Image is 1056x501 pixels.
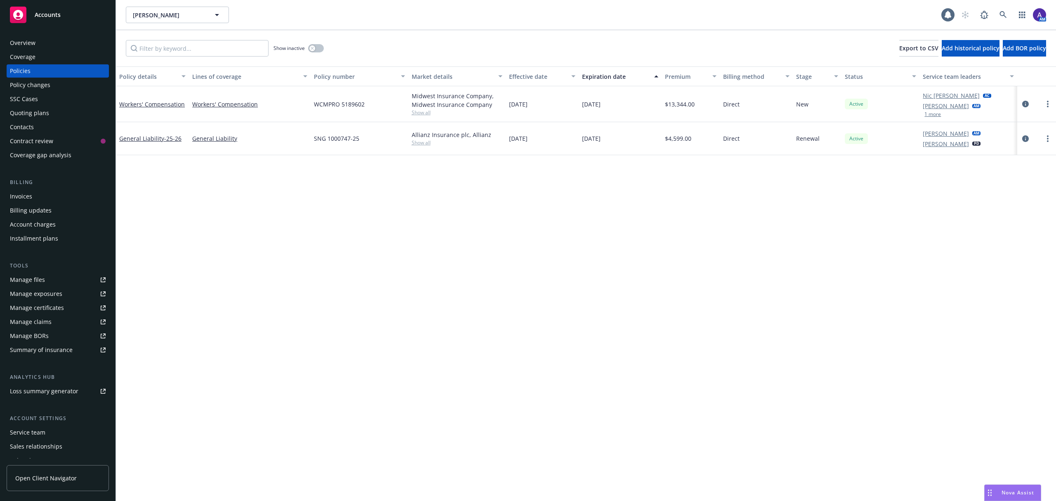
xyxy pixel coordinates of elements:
button: Export to CSV [899,40,938,57]
a: [PERSON_NAME] [923,102,969,110]
span: $13,344.00 [665,100,695,109]
span: Direct [723,134,740,143]
div: Drag to move [985,485,995,501]
span: - 25-26 [164,135,181,142]
div: Manage files [10,273,45,286]
a: Billing updates [7,204,109,217]
div: Sales relationships [10,440,62,453]
a: Account charges [7,218,109,231]
span: $4,599.00 [665,134,691,143]
button: Add BOR policy [1003,40,1046,57]
a: Contract review [7,135,109,148]
button: Market details [408,66,506,86]
a: Installment plans [7,232,109,245]
a: Summary of insurance [7,343,109,357]
button: Service team leaders [919,66,1017,86]
div: Market details [412,72,493,81]
span: Show all [412,139,502,146]
button: Stage [793,66,841,86]
span: Active [848,100,865,108]
a: Quoting plans [7,106,109,120]
button: Add historical policy [942,40,999,57]
img: photo [1033,8,1046,21]
div: Status [845,72,907,81]
span: Add historical policy [942,44,999,52]
button: [PERSON_NAME] [126,7,229,23]
a: Policy changes [7,78,109,92]
a: General Liability [192,134,307,143]
div: Policy details [119,72,177,81]
a: Workers' Compensation [119,100,185,108]
span: SNG 1000747-25 [314,134,359,143]
a: circleInformation [1021,134,1030,144]
span: Active [848,135,865,142]
div: Midwest Insurance Company, Midwest Insurance Company [412,92,502,109]
a: Overview [7,36,109,50]
div: Contract review [10,135,53,148]
div: Manage BORs [10,329,49,343]
a: Contacts [7,121,109,134]
button: Billing method [720,66,793,86]
span: Nova Assist [1002,489,1034,496]
a: Policies [7,64,109,78]
button: Lines of coverage [189,66,311,86]
a: Manage certificates [7,301,109,314]
div: Quoting plans [10,106,49,120]
a: [PERSON_NAME] [923,139,969,148]
span: Renewal [796,134,820,143]
div: Account charges [10,218,56,231]
div: Premium [665,72,708,81]
span: Export to CSV [899,44,938,52]
div: Manage certificates [10,301,64,314]
span: [DATE] [582,134,601,143]
a: SSC Cases [7,92,109,106]
a: Loss summary generator [7,385,109,398]
div: Effective date [509,72,566,81]
a: Switch app [1014,7,1030,23]
div: Stage [796,72,829,81]
a: Manage BORs [7,329,109,343]
div: Policy changes [10,78,50,92]
span: Accounts [35,12,61,18]
div: Billing method [723,72,780,81]
div: Allianz Insurance plc, Allianz [412,130,502,139]
div: Contacts [10,121,34,134]
div: Policies [10,64,31,78]
span: WCMPRO 5189602 [314,100,365,109]
button: Effective date [506,66,579,86]
div: Installment plans [10,232,58,245]
div: Manage claims [10,315,52,328]
button: Policy number [311,66,408,86]
a: Coverage [7,50,109,64]
div: Summary of insurance [10,343,73,357]
div: Policy number [314,72,396,81]
a: Manage files [7,273,109,286]
div: Coverage gap analysis [10,149,71,162]
span: [PERSON_NAME] [133,11,204,19]
span: Open Client Navigator [15,474,77,482]
a: General Liability [119,135,181,142]
span: New [796,100,808,109]
span: Add BOR policy [1003,44,1046,52]
div: Lines of coverage [192,72,298,81]
a: Invoices [7,190,109,203]
a: Report a Bug [976,7,992,23]
div: Billing updates [10,204,52,217]
button: Status [841,66,919,86]
div: Overview [10,36,35,50]
a: [PERSON_NAME] [923,129,969,138]
input: Filter by keyword... [126,40,269,57]
a: Manage exposures [7,287,109,300]
div: Account settings [7,414,109,423]
div: Analytics hub [7,373,109,381]
button: Premium [662,66,720,86]
div: Loss summary generator [10,385,78,398]
span: [DATE] [582,100,601,109]
button: Policy details [116,66,189,86]
a: circleInformation [1021,99,1030,109]
span: Direct [723,100,740,109]
a: Manage claims [7,315,109,328]
a: Service team [7,426,109,439]
a: Start snowing [957,7,973,23]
